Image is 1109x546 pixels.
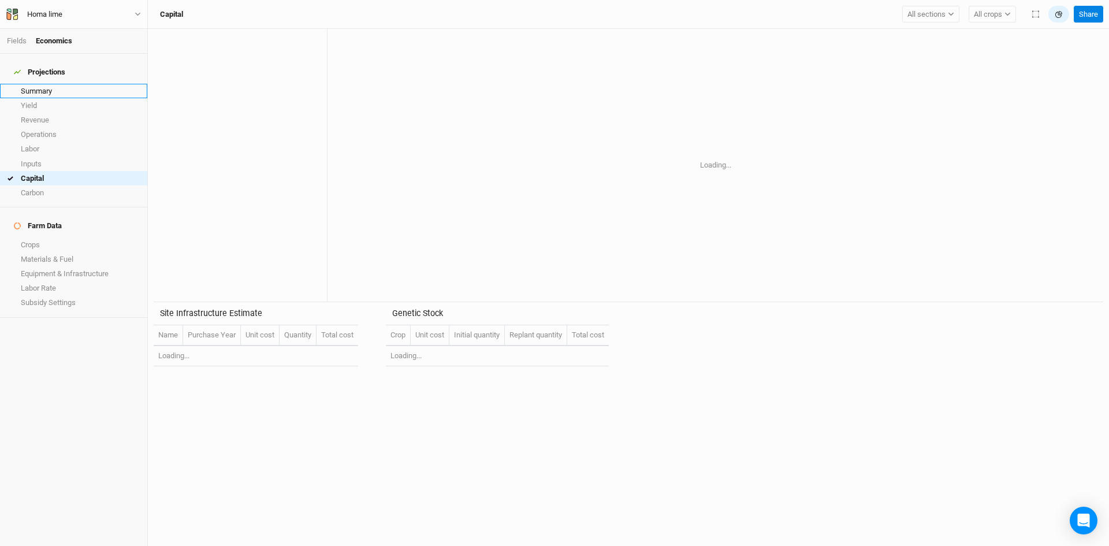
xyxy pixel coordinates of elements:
[386,325,411,346] th: Crop
[1074,6,1103,23] button: Share
[154,325,183,346] th: Name
[1070,507,1097,534] div: Open Intercom Messenger
[449,325,505,346] th: Initial quantity
[392,309,443,318] h3: Genetic Stock
[505,325,567,346] th: Replant quantity
[27,9,62,20] div: Homa lime
[386,346,609,366] td: Loading...
[160,10,183,19] h3: Capital
[280,325,317,346] th: Quantity
[902,6,959,23] button: All sections
[36,36,72,46] div: Economics
[411,325,449,346] th: Unit cost
[14,221,62,231] div: Farm Data
[969,6,1016,23] button: All crops
[328,38,1103,293] div: Loading...
[7,36,27,45] a: Fields
[567,325,609,346] th: Total cost
[6,8,142,21] button: Homa lime
[160,309,262,318] h3: Site Infrastructure Estimate
[241,325,280,346] th: Unit cost
[907,9,946,20] span: All sections
[154,346,358,366] td: Loading...
[14,68,65,77] div: Projections
[183,325,241,346] th: Purchase Year
[317,325,358,346] th: Total cost
[974,9,1002,20] span: All crops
